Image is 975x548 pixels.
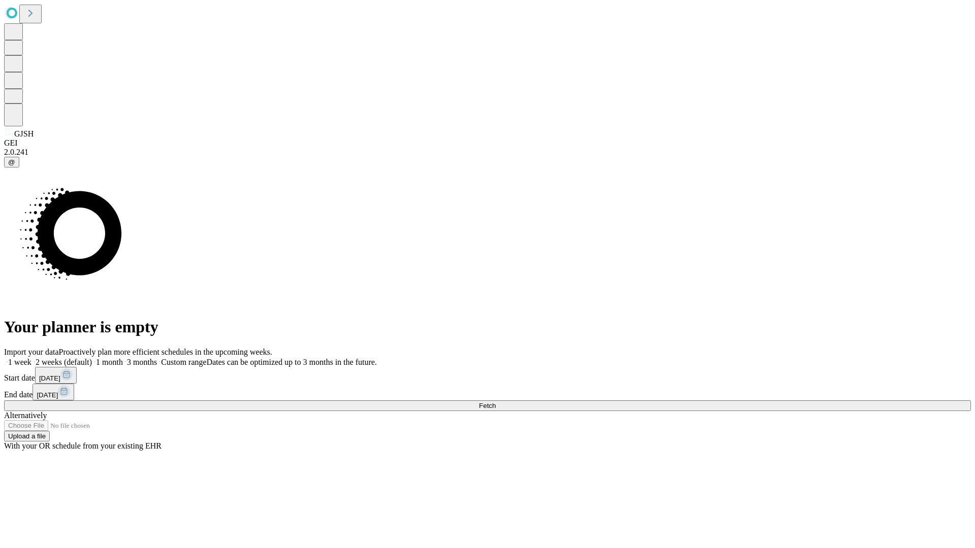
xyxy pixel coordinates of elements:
div: GEI [4,139,971,148]
span: [DATE] [37,391,58,399]
button: [DATE] [32,384,74,400]
span: Custom range [161,358,206,366]
button: Fetch [4,400,971,411]
span: Fetch [479,402,496,409]
span: 2 weeks (default) [36,358,92,366]
button: Upload a file [4,431,50,441]
span: GJSH [14,129,34,138]
span: With your OR schedule from your existing EHR [4,441,161,450]
div: 2.0.241 [4,148,971,157]
span: 1 week [8,358,31,366]
h1: Your planner is empty [4,318,971,336]
span: @ [8,158,15,166]
button: @ [4,157,19,167]
div: End date [4,384,971,400]
span: Dates can be optimized up to 3 months in the future. [207,358,377,366]
div: Start date [4,367,971,384]
span: Alternatively [4,411,47,420]
span: 1 month [96,358,123,366]
button: [DATE] [35,367,77,384]
span: [DATE] [39,374,60,382]
span: 3 months [127,358,157,366]
span: Proactively plan more efficient schedules in the upcoming weeks. [59,348,272,356]
span: Import your data [4,348,59,356]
